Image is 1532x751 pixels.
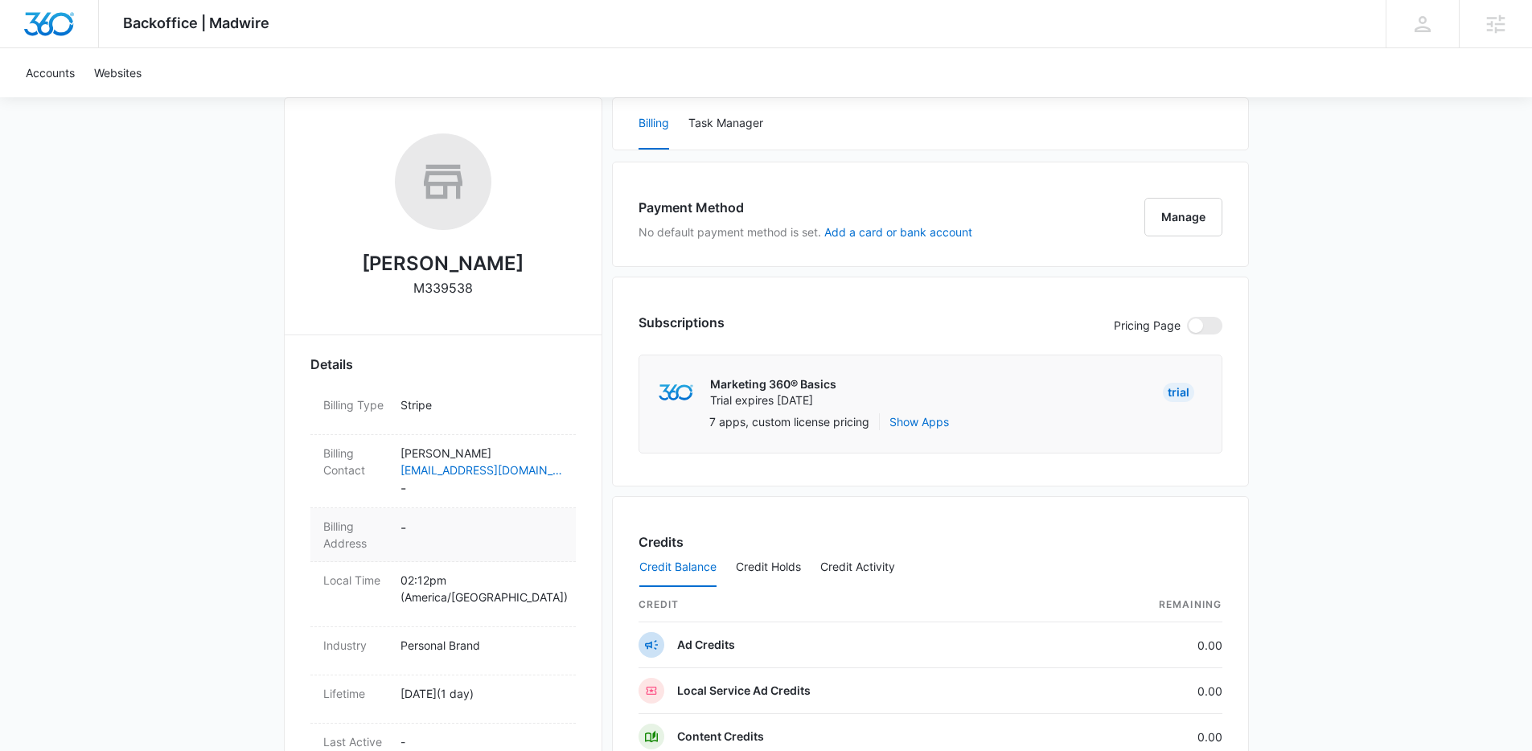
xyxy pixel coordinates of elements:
[1052,588,1222,622] th: Remaining
[413,278,473,298] p: M339538
[889,413,949,430] button: Show Apps
[639,198,972,217] h3: Payment Method
[677,728,764,745] p: Content Credits
[639,588,1052,622] th: credit
[323,396,388,413] dt: Billing Type
[1052,622,1222,668] td: 0.00
[1144,198,1222,236] button: Manage
[659,384,693,401] img: marketing360Logo
[362,249,524,278] h2: [PERSON_NAME]
[310,675,576,724] div: Lifetime[DATE](1 day)
[400,445,563,462] p: [PERSON_NAME]
[84,48,151,97] a: Websites
[323,685,388,702] dt: Lifetime
[310,355,353,374] span: Details
[323,572,388,589] dt: Local Time
[323,518,388,552] dt: Billing Address
[16,48,84,97] a: Accounts
[400,572,563,605] p: 02:12pm ( America/[GEOGRAPHIC_DATA] )
[400,445,563,498] dd: -
[820,548,895,587] button: Credit Activity
[310,627,576,675] div: IndustryPersonal Brand
[310,508,576,562] div: Billing Address-
[677,637,735,653] p: Ad Credits
[323,637,388,654] dt: Industry
[400,637,563,654] p: Personal Brand
[710,392,836,408] p: Trial expires [DATE]
[323,445,388,478] dt: Billing Contact
[677,683,811,699] p: Local Service Ad Credits
[310,387,576,435] div: Billing TypeStripe
[639,532,684,552] h3: Credits
[310,435,576,508] div: Billing Contact[PERSON_NAME][EMAIL_ADDRESS][DOMAIN_NAME]-
[400,518,563,552] dd: -
[123,14,269,31] span: Backoffice | Madwire
[639,224,972,240] p: No default payment method is set.
[310,562,576,627] div: Local Time02:12pm (America/[GEOGRAPHIC_DATA])
[1163,383,1194,402] div: Trial
[400,685,563,702] p: [DATE] ( 1 day )
[400,396,563,413] p: Stripe
[323,733,388,750] dt: Last Active
[639,313,725,332] h3: Subscriptions
[400,733,563,750] p: -
[709,413,869,430] p: 7 apps, custom license pricing
[710,376,836,392] p: Marketing 360® Basics
[1114,317,1181,334] p: Pricing Page
[400,462,563,478] a: [EMAIL_ADDRESS][DOMAIN_NAME]
[824,227,972,238] button: Add a card or bank account
[688,98,763,150] button: Task Manager
[736,548,801,587] button: Credit Holds
[1052,668,1222,714] td: 0.00
[639,98,669,150] button: Billing
[639,548,717,587] button: Credit Balance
